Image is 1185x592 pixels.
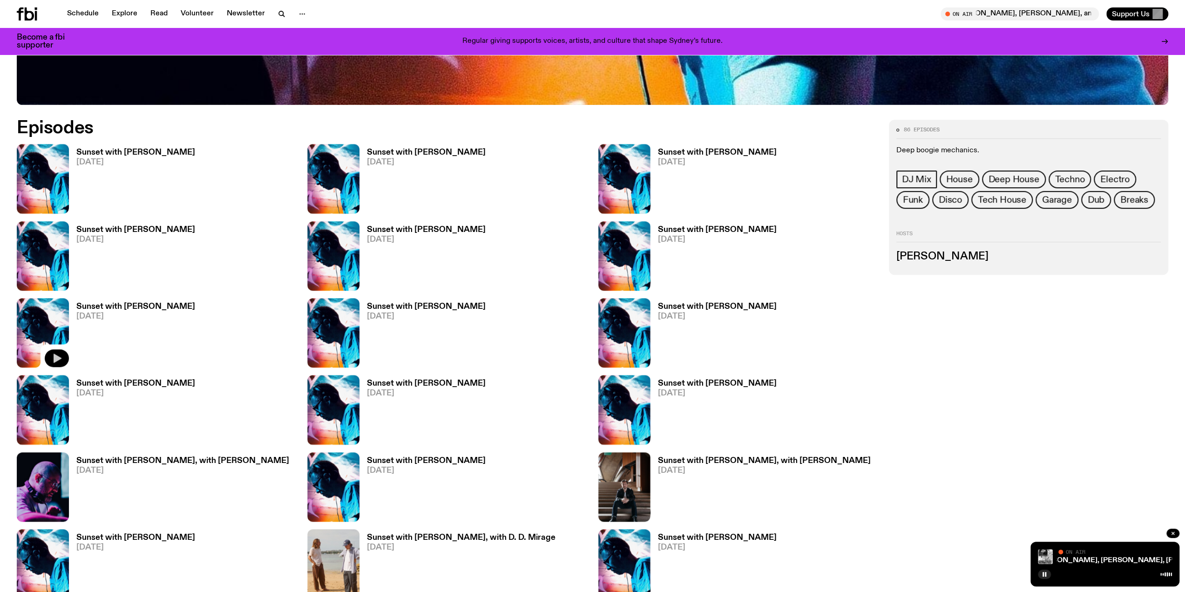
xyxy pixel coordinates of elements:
img: Simon Caldwell stands side on, looking downwards. He has headphones on. Behind him is a brightly ... [307,144,359,213]
span: Electro [1100,174,1130,184]
span: Techno [1055,174,1085,184]
a: Funk [896,191,929,209]
span: [DATE] [76,158,195,166]
span: [DATE] [367,236,486,244]
a: Dub [1081,191,1111,209]
span: [DATE] [76,389,195,397]
span: Breaks [1120,195,1148,205]
img: Simon Caldwell stands side on, looking downwards. He has headphones on. Behind him is a brightly ... [598,298,650,367]
img: Simon Caldwell stands side on, looking downwards. He has headphones on. Behind him is a brightly ... [307,221,359,291]
span: [DATE] [658,158,777,166]
span: Garage [1042,195,1072,205]
span: [DATE] [658,544,777,551]
a: Sunset with [PERSON_NAME], with [PERSON_NAME][DATE] [650,457,871,522]
h2: Hosts [896,231,1161,242]
button: Support Us [1106,7,1168,20]
a: Breaks [1114,191,1155,209]
span: On Air [1066,549,1085,555]
img: Simon Caldwell stands side on, looking downwards. He has headphones on. Behind him is a brightly ... [598,375,650,444]
span: [DATE] [76,467,289,475]
span: [DATE] [367,389,486,397]
span: [DATE] [367,313,486,320]
a: Tech House [971,191,1033,209]
p: Regular giving supports voices, artists, and culture that shape Sydney’s future. [462,37,723,46]
span: [DATE] [76,236,195,244]
span: [DATE] [658,467,871,475]
span: House [946,174,973,184]
img: Simon Caldwell stands side on, looking downwards. He has headphones on. Behind him is a brightly ... [17,221,69,291]
span: Funk [903,195,923,205]
a: Newsletter [221,7,271,20]
p: Deep boogie mechanics. [896,146,1161,155]
img: Simon Caldwell stands side on, looking downwards. He has headphones on. Behind him is a brightly ... [307,298,359,367]
a: Electro [1094,170,1136,188]
img: Simon Caldwell stands side on, looking downwards. He has headphones on. Behind him is a brightly ... [17,375,69,444]
a: Sunset with [PERSON_NAME][DATE] [359,380,486,444]
h3: [PERSON_NAME] [896,252,1161,262]
img: Simon Caldwell stands side on, looking downwards. He has headphones on. Behind him is a brightly ... [307,375,359,444]
img: Simon Caldwell stands side on, looking downwards. He has headphones on. Behind him is a brightly ... [17,298,69,367]
a: Sunset with [PERSON_NAME][DATE] [69,303,195,367]
a: House [940,170,979,188]
a: Sunset with [PERSON_NAME][DATE] [650,149,777,213]
span: DJ Mix [902,174,931,184]
h3: Sunset with [PERSON_NAME] [658,149,777,157]
img: Simon Caldwell stands side on, looking downwards. He has headphones on. Behind him is a brightly ... [307,452,359,522]
img: Simon Caldwell stands side on, looking downwards. He has headphones on. Behind him is a brightly ... [598,144,650,213]
span: Tech House [978,195,1026,205]
a: Schedule [61,7,104,20]
h3: Sunset with [PERSON_NAME] [76,380,195,388]
h2: Episodes [17,120,781,136]
h3: Sunset with [PERSON_NAME] [658,534,777,542]
h3: Sunset with [PERSON_NAME], with [PERSON_NAME] [658,457,871,465]
h3: Sunset with [PERSON_NAME] [76,534,195,542]
a: Garage [1036,191,1078,209]
h3: Become a fbi supporter [17,34,76,49]
a: Sunset with [PERSON_NAME][DATE] [359,303,486,367]
a: DJ Mix [896,170,937,188]
a: Sunset with [PERSON_NAME][DATE] [359,226,486,291]
a: Sunset with [PERSON_NAME][DATE] [69,226,195,291]
span: [DATE] [367,467,486,475]
h3: Sunset with [PERSON_NAME] [76,149,195,157]
span: Disco [939,195,962,205]
a: Sunset with [PERSON_NAME][DATE] [359,457,486,522]
a: Sunset with [PERSON_NAME], with [PERSON_NAME][DATE] [69,457,289,522]
h3: Sunset with [PERSON_NAME] [658,380,777,388]
button: On AirThe Playlist with [PERSON_NAME], [PERSON_NAME], [PERSON_NAME], and Raf [941,7,1099,20]
a: Techno [1049,170,1091,188]
span: Deep House [989,174,1039,184]
h3: Sunset with [PERSON_NAME] [658,303,777,311]
a: Sunset with [PERSON_NAME][DATE] [650,226,777,291]
a: Read [145,7,173,20]
h3: Sunset with [PERSON_NAME] [367,226,486,234]
a: Disco [932,191,968,209]
span: 86 episodes [904,127,940,132]
h3: Sunset with [PERSON_NAME] [658,226,777,234]
span: Dub [1088,195,1104,205]
span: [DATE] [76,313,195,320]
a: Sunset with [PERSON_NAME][DATE] [650,380,777,444]
h3: Sunset with [PERSON_NAME] [367,149,486,157]
h3: Sunset with [PERSON_NAME] [367,457,486,465]
h3: Sunset with [PERSON_NAME] [367,380,486,388]
h3: Sunset with [PERSON_NAME] [367,303,486,311]
span: [DATE] [76,544,195,551]
h3: Sunset with [PERSON_NAME] [76,226,195,234]
a: Deep House [982,170,1046,188]
span: [DATE] [658,313,777,320]
span: [DATE] [367,544,555,551]
a: Sunset with [PERSON_NAME][DATE] [359,149,486,213]
a: Sunset with [PERSON_NAME][DATE] [69,380,195,444]
h3: Sunset with [PERSON_NAME], with [PERSON_NAME] [76,457,289,465]
h3: Sunset with [PERSON_NAME] [76,303,195,311]
a: Volunteer [175,7,219,20]
span: Support Us [1112,10,1150,18]
a: Sunset with [PERSON_NAME][DATE] [69,149,195,213]
img: Simon Caldwell stands side on, looking downwards. He has headphones on. Behind him is a brightly ... [17,144,69,213]
img: Simon Caldwell stands side on, looking downwards. He has headphones on. Behind him is a brightly ... [598,221,650,291]
a: Sunset with [PERSON_NAME][DATE] [650,303,777,367]
h3: Sunset with [PERSON_NAME], with D. D. Mirage [367,534,555,542]
span: [DATE] [658,389,777,397]
span: [DATE] [658,236,777,244]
